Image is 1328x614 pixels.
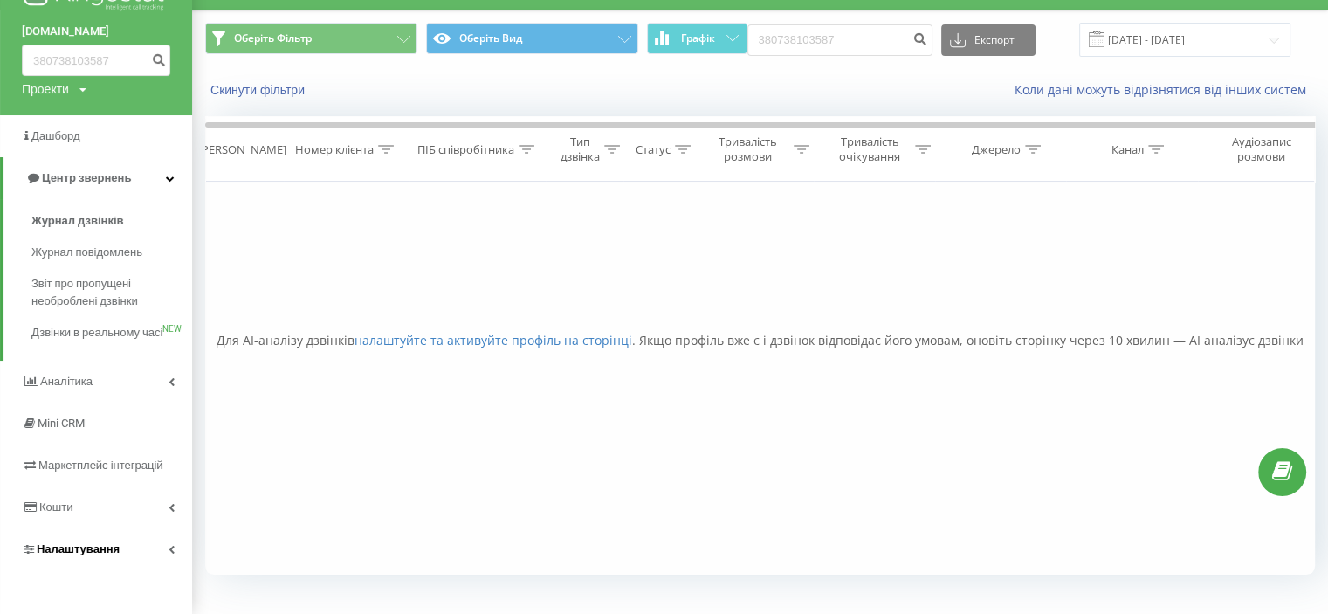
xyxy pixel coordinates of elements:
span: Графік [681,32,715,45]
button: Графік [647,23,747,54]
a: Центр звернень [3,157,192,199]
div: Тривалість розмови [707,135,788,164]
span: Маркетплейс інтеграцій [38,459,163,472]
div: Статус [636,142,671,157]
span: Журнал повідомлень [31,244,142,261]
div: Для AI-аналізу дзвінків . Якщо профіль вже є і дзвінок відповідає його умовам, оновіть сторінку ч... [205,332,1315,349]
button: Скинути фільтри [205,82,313,98]
span: Налаштування [37,542,120,555]
div: Джерело [972,142,1021,157]
div: Канал [1111,142,1144,157]
span: Дзвінки в реальному часі [31,324,162,341]
button: Експорт [941,24,1036,56]
div: [PERSON_NAME] [198,142,286,157]
div: Проекти [22,80,69,98]
span: Центр звернень [42,171,131,184]
div: Тривалість очікування [829,135,911,164]
div: ПІБ співробітника [417,142,514,157]
button: Оберіть Фільтр [205,23,417,54]
span: Оберіть Фільтр [234,31,312,45]
span: Журнал дзвінків [31,212,124,230]
input: Пошук за номером [22,45,170,76]
input: Пошук за номером [747,24,932,56]
div: Номер клієнта [295,142,374,157]
a: Дзвінки в реальному часіNEW [31,317,192,348]
div: Аудіозапис розмови [1214,135,1310,164]
span: Звіт про пропущені необроблені дзвінки [31,275,183,310]
a: Журнал дзвінків [31,205,192,237]
div: Тип дзвінка [561,135,600,164]
a: Коли дані можуть відрізнятися вiд інших систем [1015,81,1315,98]
a: Журнал повідомлень [31,237,192,268]
span: Mini CRM [38,417,85,430]
a: Звіт про пропущені необроблені дзвінки [31,268,192,317]
a: [DOMAIN_NAME] [22,23,170,40]
span: Дашборд [31,129,80,142]
button: Оберіть Вид [426,23,638,54]
span: Кошти [39,500,72,514]
span: Аналiтика [40,375,93,388]
a: налаштуйте та активуйте профіль на сторінці [354,332,632,348]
